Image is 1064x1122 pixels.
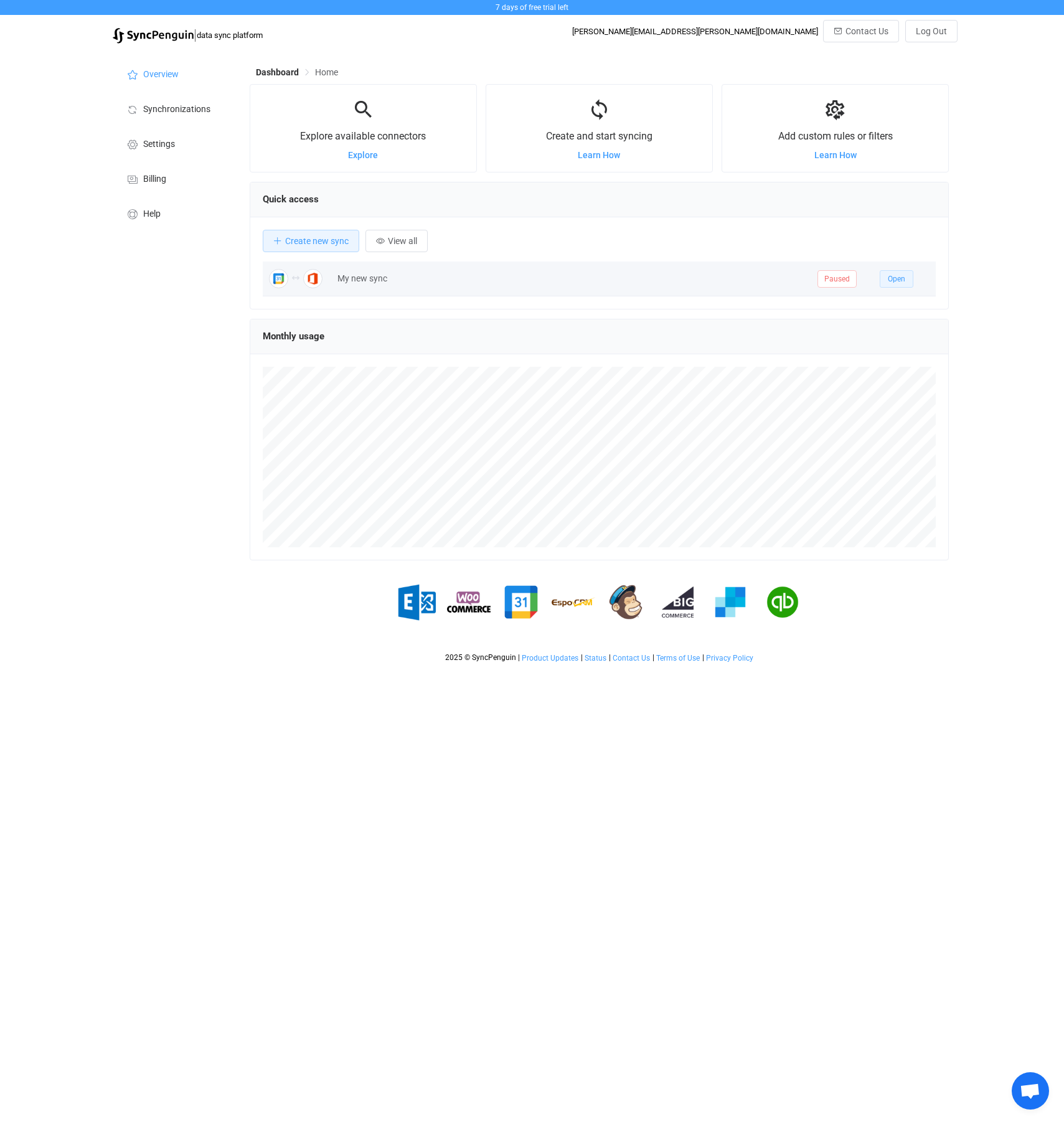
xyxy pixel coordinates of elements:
span: Create and start syncing [546,130,652,142]
img: sendgrid.png [709,580,752,624]
img: syncpenguin.svg [113,28,194,44]
span: Paused [817,270,857,288]
span: | [194,26,197,44]
a: Billing [113,161,237,196]
a: Terms of Use [656,654,700,662]
span: Product Updates [522,654,578,662]
span: | [609,653,611,662]
a: Help [113,196,237,230]
a: Settings [113,126,237,161]
img: big-commerce.png [656,580,700,624]
span: | [518,653,520,662]
span: Log Out [916,26,947,36]
button: Open [880,270,913,288]
img: quickbooks.png [761,580,804,624]
span: Home [315,67,338,77]
a: Explore [348,150,378,160]
span: Add custom rules or filters [778,130,893,142]
span: Overview [143,70,179,80]
img: Google Calendar Meetings [269,269,288,288]
button: Contact Us [823,20,899,42]
a: Status [584,654,607,662]
button: Log Out [905,20,958,42]
img: woo-commerce.png [447,580,491,624]
span: data sync platform [197,31,263,40]
span: Dashboard [256,67,299,77]
span: Contact Us [845,26,888,36]
span: Quick access [263,194,319,205]
a: Product Updates [521,654,579,662]
a: Privacy Policy [705,654,754,662]
span: | [581,653,583,662]
div: Breadcrumb [256,68,338,77]
a: Contact Us [612,654,651,662]
span: Contact Us [613,654,650,662]
span: Monthly usage [263,331,324,342]
span: Settings [143,139,175,149]
a: |data sync platform [113,26,263,44]
span: 7 days of free trial left [496,3,568,12]
span: | [702,653,704,662]
span: View all [388,236,417,246]
img: google.png [499,580,543,624]
span: Help [143,209,161,219]
span: Open [888,275,905,283]
span: Synchronizations [143,105,210,115]
div: [PERSON_NAME][EMAIL_ADDRESS][PERSON_NAME][DOMAIN_NAME] [572,27,818,36]
span: Privacy Policy [706,654,753,662]
img: exchange.png [395,580,438,624]
a: Open [880,273,913,283]
img: espo-crm.png [552,580,595,624]
span: Explore available connectors [300,130,426,142]
span: Create new sync [285,236,349,246]
a: Overview [113,56,237,91]
button: View all [365,230,428,252]
button: Create new sync [263,230,359,252]
a: Open chat [1012,1072,1049,1110]
span: Billing [143,174,166,184]
span: 2025 © SyncPenguin [445,653,516,662]
img: Office 365 Calendar Meetings [303,269,322,288]
img: mailchimp.png [604,580,647,624]
div: My new sync [331,271,811,286]
a: Synchronizations [113,91,237,126]
a: Learn How [814,150,857,160]
span: | [652,653,654,662]
a: Learn How [578,150,620,160]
